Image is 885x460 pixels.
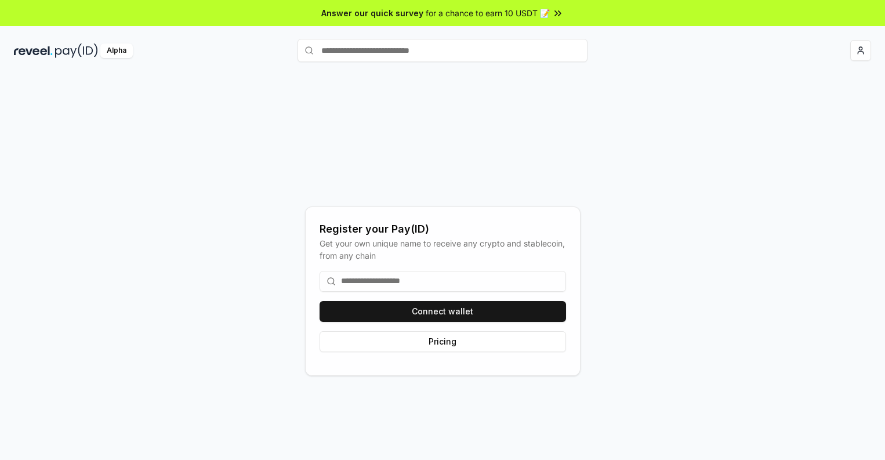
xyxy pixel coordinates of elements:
div: Register your Pay(ID) [320,221,566,237]
button: Pricing [320,331,566,352]
div: Alpha [100,44,133,58]
img: reveel_dark [14,44,53,58]
span: Answer our quick survey [321,7,423,19]
span: for a chance to earn 10 USDT 📝 [426,7,550,19]
img: pay_id [55,44,98,58]
button: Connect wallet [320,301,566,322]
div: Get your own unique name to receive any crypto and stablecoin, from any chain [320,237,566,262]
